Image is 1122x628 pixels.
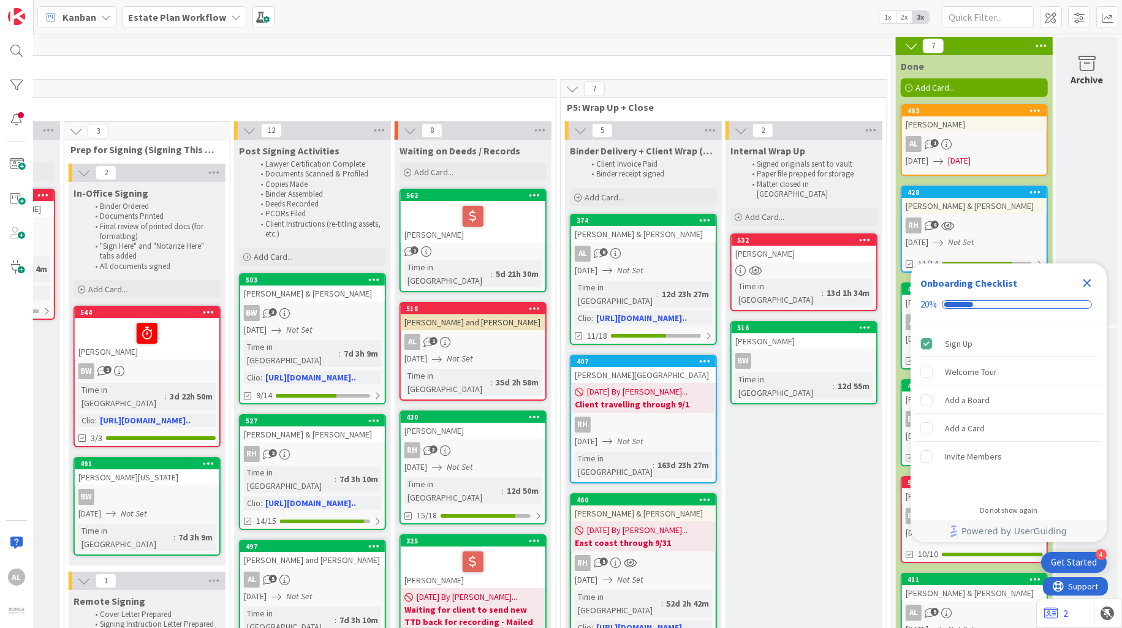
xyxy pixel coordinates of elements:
[571,494,716,505] div: 460
[908,188,1047,197] div: 428
[175,531,216,544] div: 7d 3h 9m
[240,274,385,286] div: 503
[1044,606,1068,621] a: 2
[341,347,381,360] div: 7d 3h 9m
[401,412,545,439] div: 430[PERSON_NAME]
[902,488,1047,504] div: [PERSON_NAME] & [PERSON_NAME]
[240,446,385,462] div: RH
[617,574,643,585] i: Not Set
[911,263,1107,542] div: Checklist Container
[902,116,1047,132] div: [PERSON_NAME]
[401,201,545,243] div: [PERSON_NAME]
[931,608,939,616] span: 9
[244,466,335,493] div: Time in [GEOGRAPHIC_DATA]
[404,369,491,396] div: Time in [GEOGRAPHIC_DATA]
[401,412,545,423] div: 430
[401,423,545,439] div: [PERSON_NAME]
[587,330,607,342] span: 11/18
[575,452,653,479] div: Time in [GEOGRAPHIC_DATA]
[945,421,985,436] div: Add a Card
[584,81,605,96] span: 7
[404,260,491,287] div: Time in [GEOGRAPHIC_DATA]
[240,552,385,568] div: [PERSON_NAME] and [PERSON_NAME]
[575,417,591,433] div: RH
[948,236,974,248] i: Not Set
[653,458,654,472] span: :
[912,11,929,23] span: 3x
[78,363,94,379] div: BW
[902,508,1047,524] div: BW
[167,390,216,403] div: 3d 22h 50m
[945,449,1002,464] div: Invite Members
[447,353,473,364] i: Not Set
[335,472,336,486] span: :
[902,380,1047,407] div: 455[PERSON_NAME]
[80,460,219,468] div: 491
[96,165,116,180] span: 2
[75,469,219,485] div: [PERSON_NAME][US_STATE]
[244,446,260,462] div: RH
[942,6,1034,28] input: Quick Filter...
[260,496,262,510] span: :
[571,226,716,242] div: [PERSON_NAME] & [PERSON_NAME]
[400,189,547,292] a: 562[PERSON_NAME]Time in [GEOGRAPHIC_DATA]:5d 21h 30m
[906,333,928,346] span: [DATE]
[732,235,876,246] div: 532
[447,461,473,472] i: Not Set
[571,505,716,521] div: [PERSON_NAME] & [PERSON_NAME]
[404,352,427,365] span: [DATE]
[336,613,381,627] div: 7d 3h 10m
[575,311,591,325] div: Clio
[246,542,385,551] div: 497
[502,484,504,497] span: :
[745,180,876,200] li: Matter closed in [GEOGRAPHIC_DATA]
[244,496,260,510] div: Clio
[659,287,712,301] div: 12d 23h 27m
[571,215,716,242] div: 374[PERSON_NAME] & [PERSON_NAME]
[654,458,712,472] div: 163d 23h 27m
[240,286,385,301] div: [PERSON_NAME] & [PERSON_NAME]
[91,432,102,445] span: 3/3
[902,392,1047,407] div: [PERSON_NAME]
[600,248,608,256] span: 8
[902,136,1047,152] div: AL
[906,236,928,249] span: [DATE]
[401,314,545,330] div: [PERSON_NAME] and [PERSON_NAME]
[906,605,922,621] div: AL
[902,574,1047,601] div: 411[PERSON_NAME] & [PERSON_NAME]
[240,274,385,301] div: 503[PERSON_NAME] & [PERSON_NAME]
[75,318,219,360] div: [PERSON_NAME]
[745,169,876,179] li: Paper file prepped for storage
[121,508,147,519] i: Not Set
[980,505,1037,515] div: Do not show again
[401,303,545,330] div: 518[PERSON_NAME] and [PERSON_NAME]
[732,322,876,349] div: 516[PERSON_NAME]
[75,307,219,360] div: 544[PERSON_NAME]
[406,537,545,545] div: 325
[901,186,1048,273] a: 428[PERSON_NAME] & [PERSON_NAME]RH[DATE]Not Set11/14
[8,8,25,25] img: Visit kanbanzone.com
[732,246,876,262] div: [PERSON_NAME]
[906,508,922,524] div: BW
[400,410,547,524] a: 430[PERSON_NAME]RH[DATE]Not SetTime in [GEOGRAPHIC_DATA]:12d 50m15/18
[570,214,717,345] a: 374[PERSON_NAME] & [PERSON_NAME]AL[DATE]Not SetTime in [GEOGRAPHIC_DATA]:12d 23h 27mClio:[URL][DO...
[901,282,1048,369] a: 461[PERSON_NAME] & [PERSON_NAME]AL[DATE]Not Set23/23
[577,496,716,504] div: 460
[401,535,545,547] div: 325
[104,366,112,374] span: 1
[906,314,922,330] div: AL
[901,104,1048,176] a: 493[PERSON_NAME]AL[DATE][DATE]
[901,476,1048,563] a: 502[PERSON_NAME] & [PERSON_NAME]BW[DATE]Not Set10/10
[730,233,878,311] a: 532[PERSON_NAME]Time in [GEOGRAPHIC_DATA]:13d 1h 34m
[401,190,545,201] div: 562
[1096,549,1107,560] div: 4
[493,376,542,389] div: 35d 2h 58m
[75,458,219,485] div: 491[PERSON_NAME][US_STATE]
[239,414,386,530] a: 527[PERSON_NAME] & [PERSON_NAME]RHTime in [GEOGRAPHIC_DATA]:7d 3h 10mClio:[URL][DOMAIN_NAME]..14/15
[600,558,608,566] span: 5
[902,477,1047,488] div: 502
[575,264,597,277] span: [DATE]
[617,436,643,447] i: Not Set
[902,380,1047,392] div: 455
[74,187,148,199] span: In-Office Signing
